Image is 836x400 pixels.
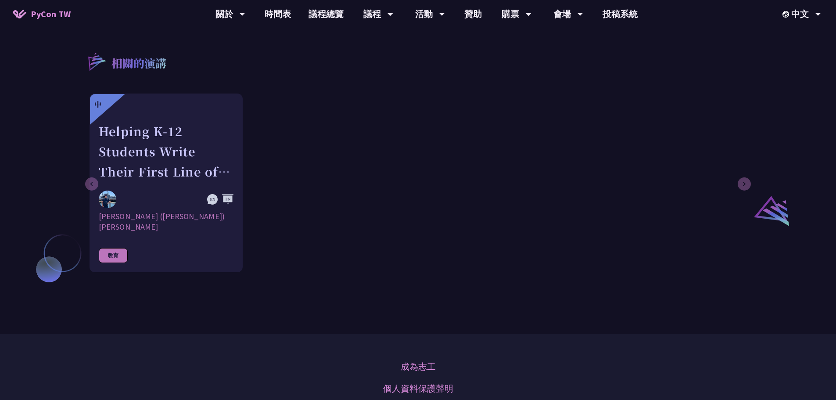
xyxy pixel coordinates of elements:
a: 成為志工 [401,360,436,373]
div: [PERSON_NAME] ([PERSON_NAME]) [PERSON_NAME] [99,211,233,232]
img: r3.8d01567.svg [75,40,118,83]
img: Chieh-Hung (Jeff) Cheng [99,191,116,208]
a: 個人資料保護聲明 [383,382,453,395]
div: 教育 [99,248,128,263]
p: 相關的演講 [111,55,166,73]
a: PyCon TW [4,3,79,25]
span: PyCon TW [31,7,71,21]
div: Helping K-12 Students Write Their First Line of Python: Building a Game-Based Learning Platform w... [99,121,233,182]
img: Locale Icon [782,11,791,18]
a: 中 Helping K-12 Students Write Their First Line of Python: Building a Game-Based Learning Platform... [90,94,243,272]
img: Home icon of PyCon TW 2025 [13,10,26,18]
div: 中 [94,99,101,110]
